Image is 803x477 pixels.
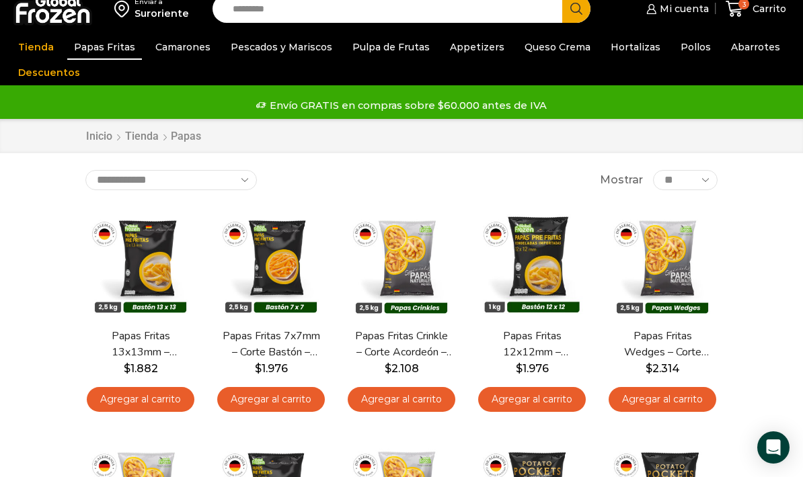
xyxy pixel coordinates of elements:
[11,34,61,60] a: Tienda
[674,34,718,60] a: Pollos
[149,34,217,60] a: Camarones
[85,129,113,144] a: Inicio
[85,129,201,144] nav: Breadcrumb
[124,129,159,144] a: Tienda
[443,34,511,60] a: Appetizers
[518,34,597,60] a: Queso Crema
[724,34,787,60] a: Abarrotes
[757,431,790,464] div: Open Intercom Messenger
[11,60,87,85] a: Descuentos
[171,130,201,142] h1: Papas
[67,34,142,60] a: Papas Fritas
[604,34,667,60] a: Hortalizas
[135,7,189,20] div: Suroriente
[224,34,339,60] a: Pescados y Mariscos
[346,34,436,60] a: Pulpa de Frutas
